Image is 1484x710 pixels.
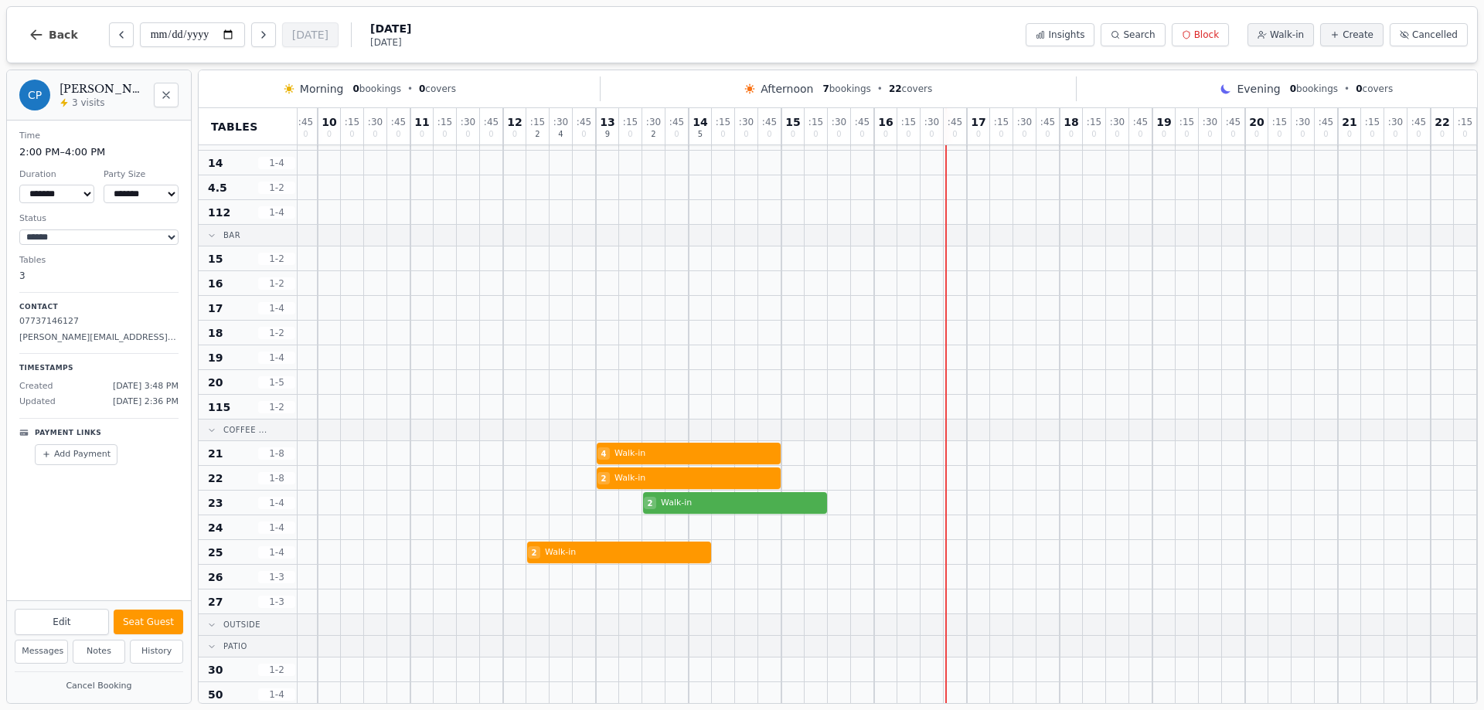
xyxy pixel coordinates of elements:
[1156,117,1171,127] span: 19
[1162,131,1166,138] span: 0
[303,131,308,138] span: 0
[1365,117,1380,127] span: : 15
[822,83,829,94] span: 7
[512,131,517,138] span: 0
[258,521,295,534] span: 1 - 4
[971,117,985,127] span: 17
[530,117,545,127] span: : 15
[208,495,223,511] span: 23
[19,130,179,143] dt: Time
[1194,29,1219,41] span: Block
[661,497,827,510] span: Walk-in
[368,117,383,127] span: : 30
[208,594,223,610] span: 27
[258,376,295,389] span: 1 - 5
[396,131,400,138] span: 0
[648,498,653,509] span: 2
[60,81,145,97] h2: [PERSON_NAME] [PERSON_NAME]
[1356,83,1393,95] span: covers
[211,119,258,134] span: Tables
[19,212,179,226] dt: Status
[1370,131,1374,138] span: 0
[808,117,823,127] span: : 15
[282,22,339,47] button: [DATE]
[461,117,475,127] span: : 30
[822,83,870,95] span: bookings
[535,131,539,138] span: 2
[391,117,406,127] span: : 45
[19,80,50,110] div: CP
[420,131,424,138] span: 0
[113,380,179,393] span: [DATE] 3:48 PM
[130,640,183,664] button: History
[349,131,354,138] span: 0
[698,131,703,138] span: 5
[878,117,893,127] span: 16
[614,472,781,485] span: Walk-in
[1356,83,1362,94] span: 0
[836,131,841,138] span: 0
[208,325,223,341] span: 18
[258,571,295,583] span: 1 - 3
[419,83,456,95] span: covers
[976,131,981,138] span: 0
[601,448,607,460] span: 4
[258,352,295,364] span: 1 - 4
[114,610,183,634] button: Seat Guest
[19,144,179,160] dd: 2:00 PM – 4:00 PM
[1101,23,1165,46] button: Search
[73,640,126,664] button: Notes
[19,331,179,345] p: [PERSON_NAME][EMAIL_ADDRESS][PERSON_NAME][DOMAIN_NAME]
[352,83,359,94] span: 0
[1064,117,1078,127] span: 18
[1026,23,1094,46] button: Insights
[605,131,610,138] span: 9
[109,22,134,47] button: Previous day
[1179,117,1194,127] span: : 15
[1390,23,1468,46] button: Cancelled
[651,131,655,138] span: 2
[1040,117,1055,127] span: : 45
[258,546,295,559] span: 1 - 4
[19,363,179,374] p: Timestamps
[1226,117,1241,127] span: : 45
[442,131,447,138] span: 0
[646,117,661,127] span: : 30
[1323,131,1328,138] span: 0
[1347,131,1352,138] span: 0
[352,83,400,95] span: bookings
[465,131,470,138] span: 0
[208,155,223,171] span: 14
[258,472,295,484] span: 1 - 8
[19,302,179,313] p: Contact
[813,131,818,138] span: 0
[614,447,781,460] span: Walk-in
[994,117,1009,127] span: : 15
[948,117,962,127] span: : 45
[223,619,260,630] span: Outside
[791,131,795,138] span: 0
[208,687,223,702] span: 50
[601,473,607,484] span: 2
[208,301,223,316] span: 17
[1295,117,1310,127] span: : 30
[208,399,230,415] span: 115
[208,569,223,585] span: 26
[258,664,295,676] span: 1 - 2
[1247,23,1314,46] button: Walk-in
[1300,131,1305,138] span: 0
[507,117,522,127] span: 12
[258,302,295,314] span: 1 - 4
[1110,117,1125,127] span: : 30
[19,315,179,328] p: 07737146127
[889,83,932,95] span: covers
[19,396,56,409] span: Updated
[370,21,411,36] span: [DATE]
[883,131,888,138] span: 0
[767,131,771,138] span: 0
[1087,117,1101,127] span: : 15
[258,401,295,413] span: 1 - 2
[258,688,295,701] span: 1 - 4
[1458,117,1472,127] span: : 15
[1184,131,1189,138] span: 0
